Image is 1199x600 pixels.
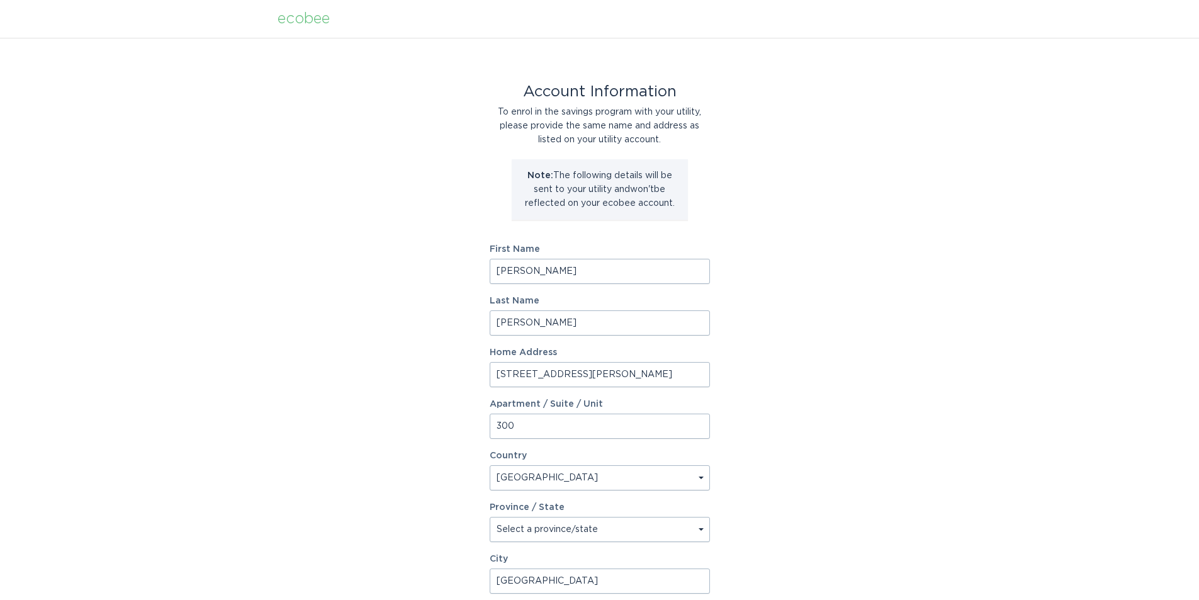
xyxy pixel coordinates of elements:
div: Account Information [490,85,710,99]
div: ecobee [278,12,330,26]
label: First Name [490,245,710,254]
label: Apartment / Suite / Unit [490,400,710,409]
div: To enrol in the savings program with your utility, please provide the same name and address as li... [490,105,710,147]
label: Province / State [490,503,565,512]
label: Country [490,451,527,460]
p: The following details will be sent to your utility and won't be reflected on your ecobee account. [521,169,678,210]
label: City [490,555,710,563]
strong: Note: [527,171,553,180]
label: Last Name [490,297,710,305]
label: Home Address [490,348,710,357]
